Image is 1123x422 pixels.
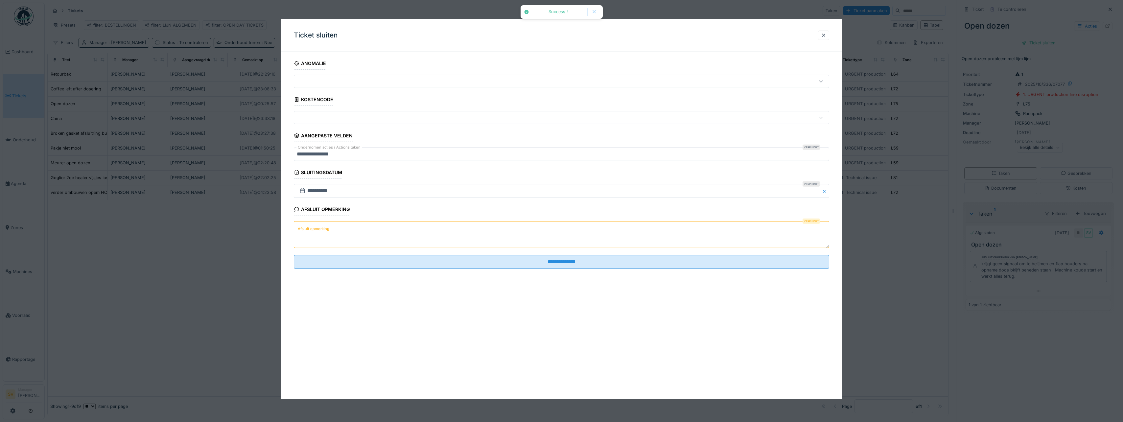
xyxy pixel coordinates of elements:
[532,9,584,15] div: Success !
[803,181,820,187] div: Verplicht
[294,131,353,142] div: Aangepaste velden
[803,218,820,223] div: Verplicht
[294,31,338,39] h3: Ticket sluiten
[803,145,820,150] div: Verplicht
[294,168,342,179] div: Sluitingsdatum
[822,184,829,198] button: Close
[296,145,362,150] label: Ondernomen acties / Actions taken
[296,225,331,233] label: Afsluit opmerking
[294,204,350,216] div: Afsluit opmerking
[294,95,333,106] div: Kostencode
[294,59,326,70] div: Anomalie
